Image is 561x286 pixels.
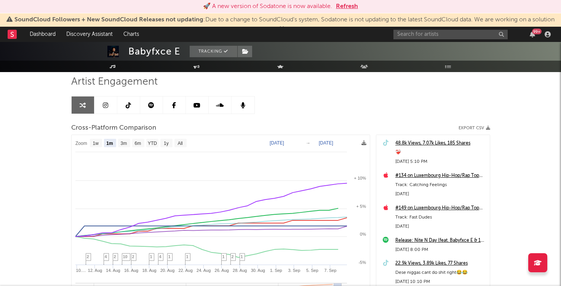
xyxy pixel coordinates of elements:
text: 6m [134,141,141,146]
text: 5. Sep [306,268,318,273]
span: 1 [186,254,189,259]
a: Discovery Assistant [61,27,118,42]
div: Dese niggas cant do shit right😂😂 [395,268,486,277]
span: 10 [123,254,128,259]
span: 2 [232,254,234,259]
text: → [306,140,310,146]
text: All [177,141,182,146]
span: : Due to a change to SoundCloud's system, Sodatone is not updating to the latest SoundCloud data.... [14,17,555,23]
div: Track: Fast Dudes [395,213,486,222]
a: #134 on Luxembourg Hip-Hop/Rap Top Videos [395,171,486,180]
text: 1. Sep [270,268,282,273]
span: 1 [168,254,171,259]
a: Dashboard [24,27,61,42]
text: YTD [147,141,157,146]
button: Tracking [190,46,237,57]
text: 1w [93,141,99,146]
text: 7. Sep [324,268,336,273]
div: [DATE] 8:00 PM [395,245,486,254]
span: Dismiss [280,26,284,32]
text: 28. Aug [233,268,247,273]
span: SoundCloud Followers + New SoundCloud Releases not updating [14,17,203,23]
div: Track: Catching Feelings [395,180,486,190]
span: 1 [241,254,243,259]
text: 26. Aug [214,268,229,273]
text: [DATE] [319,140,333,146]
text: 10.… [76,268,86,273]
text: 1y [164,141,169,146]
text: 0% [360,232,366,236]
span: Artist Engagement [71,77,158,87]
text: 16. Aug [124,268,138,273]
text: -5% [358,260,366,265]
span: 4 [159,254,161,259]
span: Cross-Platform Comparison [71,124,156,133]
text: + 10% [354,176,366,180]
button: Refresh [336,2,358,11]
div: [DATE] 5:10 PM [395,157,486,166]
text: 14. Aug [106,268,120,273]
text: 1m [106,141,113,146]
span: 1 [222,254,225,259]
span: 4 [105,254,107,259]
span: 1 [150,254,152,259]
text: 30. Aug [251,268,265,273]
text: 22. Aug [178,268,192,273]
div: [DATE] [395,190,486,199]
div: 🚀 A new version of Sodatone is now available. [203,2,332,11]
span: 2 [114,254,116,259]
text: 12. Aug [88,268,102,273]
text: 24. Aug [197,268,211,273]
text: 3m [120,141,127,146]
span: 2 [132,254,134,259]
text: 18. Aug [142,268,156,273]
button: 99+ [530,31,535,37]
button: Export CSV [459,126,490,130]
text: 3. Sep [288,268,300,273]
text: + 5% [356,204,366,209]
text: 20. Aug [160,268,174,273]
a: Charts [118,27,144,42]
text: Zoom [75,141,87,146]
a: 22.9k Views, 3.89k Likes, 77 Shares [395,259,486,268]
a: Release: Nite N Day (feat. Babyfxce E & 1up Tee) [395,236,486,245]
a: #149 on Luxembourg Hip-Hop/Rap Top Videos [395,204,486,213]
text: [DATE] [270,140,284,146]
span: 2 [87,254,89,259]
div: [DATE] [395,222,486,231]
div: Babyfxce E [128,46,180,57]
input: Search for artists [393,30,508,39]
a: 48.8k Views, 7.07k Likes, 185 Shares [395,139,486,148]
div: ❤️‍🩹 [395,148,486,157]
div: 99 + [532,29,542,34]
